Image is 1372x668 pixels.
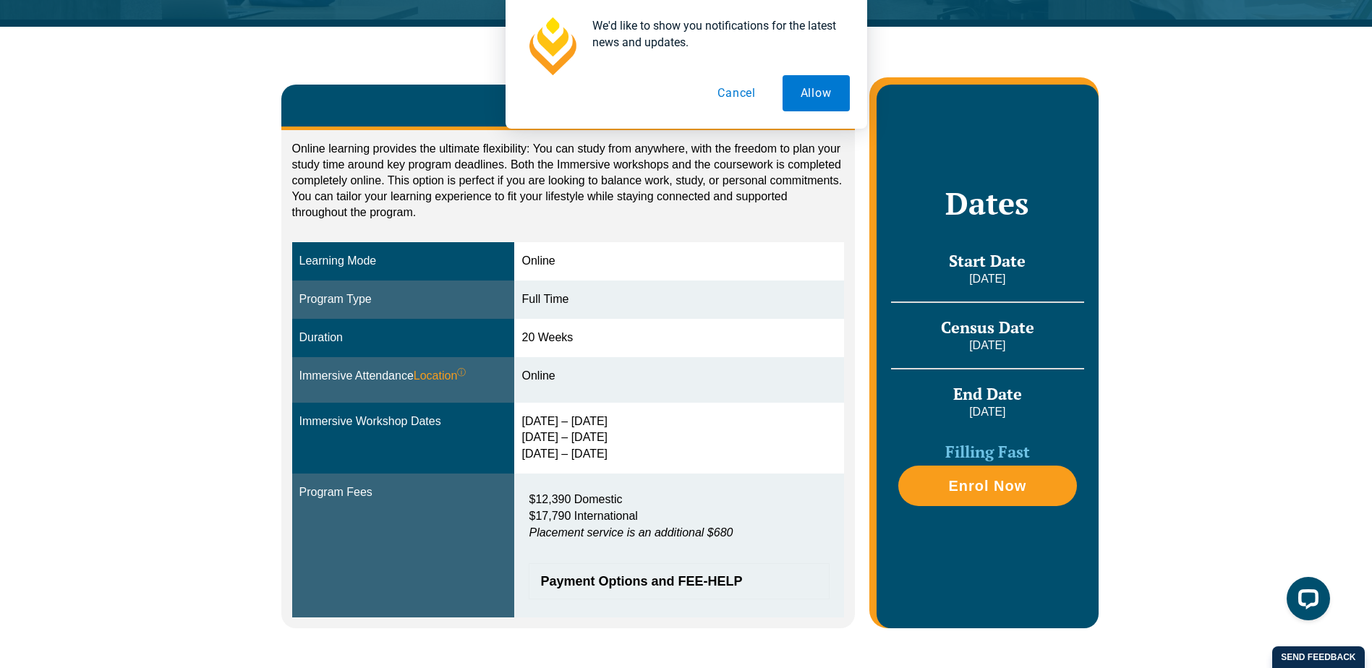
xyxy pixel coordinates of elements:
[529,493,622,505] span: $12,390 Domestic
[292,141,845,220] p: Online learning provides the ultimate flexibility: You can study from anywhere, with the freedom ...
[521,414,837,463] div: [DATE] – [DATE] [DATE] – [DATE] [DATE] – [DATE]
[299,414,508,430] div: Immersive Workshop Dates
[783,75,850,111] button: Allow
[299,253,508,270] div: Learning Mode
[581,17,850,51] div: We'd like to show you notifications for the latest news and updates.
[414,368,466,385] span: Location
[949,250,1026,271] span: Start Date
[523,17,581,75] img: notification icon
[891,271,1083,287] p: [DATE]
[699,75,774,111] button: Cancel
[948,479,1026,493] span: Enrol Now
[891,338,1083,354] p: [DATE]
[953,383,1022,404] span: End Date
[457,367,466,377] sup: ⓘ
[529,510,637,522] span: $17,790 International
[891,404,1083,420] p: [DATE]
[299,484,508,501] div: Program Fees
[281,85,856,628] div: Tabs. Open items with Enter or Space, close with Escape and navigate using the Arrow keys.
[941,317,1034,338] span: Census Date
[299,330,508,346] div: Duration
[299,368,508,385] div: Immersive Attendance
[540,575,804,588] span: Payment Options and FEE-HELP
[945,441,1030,462] span: Filling Fast
[299,291,508,308] div: Program Type
[521,368,837,385] div: Online
[521,253,837,270] div: Online
[891,185,1083,221] h2: Dates
[521,291,837,308] div: Full Time
[898,466,1076,506] a: Enrol Now
[529,526,733,539] em: Placement service is an additional $680
[1275,571,1336,632] iframe: LiveChat chat widget
[521,330,837,346] div: 20 Weeks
